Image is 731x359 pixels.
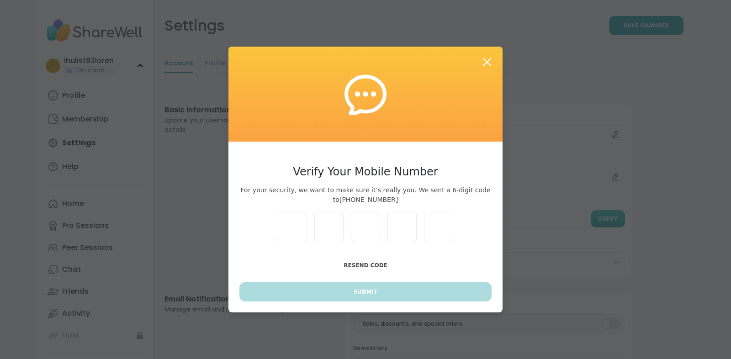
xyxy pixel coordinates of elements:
span: For your security, we want to make sure it’s really you. We sent a 6-digit code to [PHONE_NUMBER] [239,185,492,205]
button: Resend Code [239,256,492,275]
button: Submit [239,282,492,301]
h3: Verify Your Mobile Number [239,164,492,180]
span: Resend Code [344,262,387,269]
span: Submit [354,288,377,296]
